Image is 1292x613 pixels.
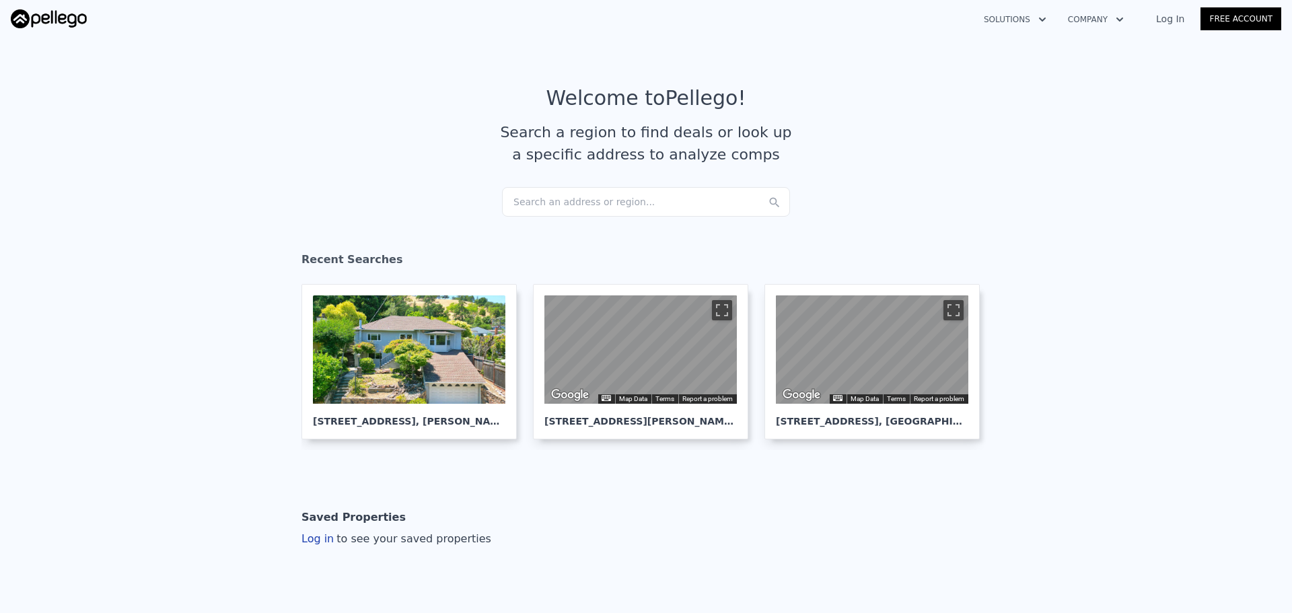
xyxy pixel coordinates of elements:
[544,404,737,428] div: [STREET_ADDRESS][PERSON_NAME] , Sanger
[502,187,790,217] div: Search an address or region...
[851,394,879,404] button: Map Data
[334,532,491,545] span: to see your saved properties
[887,395,906,402] a: Terms
[833,395,842,401] button: Keyboard shortcuts
[313,404,505,428] div: [STREET_ADDRESS] , [PERSON_NAME]
[764,284,991,439] a: Map [STREET_ADDRESS], [GEOGRAPHIC_DATA]
[533,284,759,439] a: Map [STREET_ADDRESS][PERSON_NAME], Sanger
[914,395,964,402] a: Report a problem
[548,386,592,404] img: Google
[682,395,733,402] a: Report a problem
[544,295,737,404] div: Street View
[776,404,968,428] div: [STREET_ADDRESS] , [GEOGRAPHIC_DATA]
[301,284,528,439] a: [STREET_ADDRESS], [PERSON_NAME]
[602,395,611,401] button: Keyboard shortcuts
[11,9,87,28] img: Pellego
[655,395,674,402] a: Terms
[776,295,968,404] div: Street View
[779,386,824,404] a: Open this area in Google Maps (opens a new window)
[544,295,737,404] div: Map
[776,295,968,404] div: Map
[1057,7,1135,32] button: Company
[1200,7,1281,30] a: Free Account
[973,7,1057,32] button: Solutions
[548,386,592,404] a: Open this area in Google Maps (opens a new window)
[546,86,746,110] div: Welcome to Pellego !
[301,504,406,531] div: Saved Properties
[619,394,647,404] button: Map Data
[943,300,964,320] button: Toggle fullscreen view
[779,386,824,404] img: Google
[712,300,732,320] button: Toggle fullscreen view
[301,241,991,284] div: Recent Searches
[301,531,491,547] div: Log in
[495,121,797,166] div: Search a region to find deals or look up a specific address to analyze comps
[1140,12,1200,26] a: Log In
